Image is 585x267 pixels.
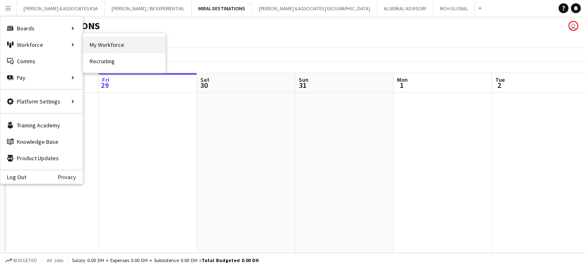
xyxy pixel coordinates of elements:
span: 1 [396,81,408,90]
button: MIRAL DESTINATIONS [192,0,252,16]
div: Pay [0,69,83,86]
div: Boards [0,20,83,37]
span: 30 [199,81,209,90]
a: My Workforce [83,37,165,53]
a: Privacy [58,174,83,180]
a: Comms [0,53,83,69]
span: Budgeted [13,258,37,263]
span: Fri [102,76,109,83]
div: Platform Settings [0,93,83,110]
button: MCH GLOBAL [433,0,475,16]
button: ALSERKAL ADVISORY [377,0,433,16]
a: Knowledge Base [0,133,83,150]
span: Sat [200,76,209,83]
a: Log Out [0,174,26,180]
a: Product Updates [0,150,83,166]
span: Sun [299,76,309,83]
span: 29 [101,81,109,90]
span: 31 [297,81,309,90]
div: Salary 0.00 DH + Expenses 0.00 DH + Subsistence 0.00 DH = [72,257,259,263]
span: Tue [495,76,505,83]
span: All jobs [45,257,65,263]
app-user-avatar: Glenda Castelino [569,21,578,31]
a: Training Academy [0,117,83,133]
button: Budgeted [4,256,38,265]
span: Mon [397,76,408,83]
button: [PERSON_NAME] & ASSOCIATES KSA [17,0,105,16]
button: [PERSON_NAME] / BE EXPERIENTIAL [105,0,192,16]
span: 2 [494,81,505,90]
span: Total Budgeted 0.00 DH [202,257,259,263]
a: Recruiting [83,53,165,69]
div: Workforce [0,37,83,53]
button: [PERSON_NAME] & ASSOCIATES [GEOGRAPHIC_DATA] [252,0,377,16]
